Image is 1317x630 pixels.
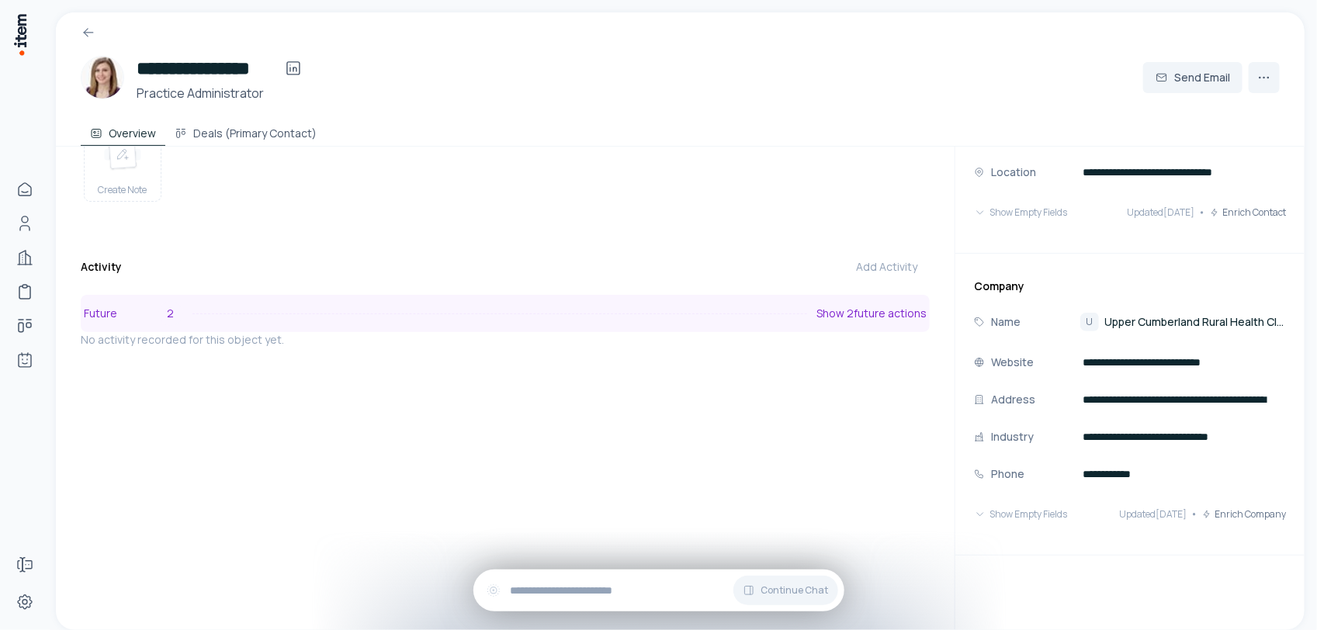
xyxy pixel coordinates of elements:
button: Overview [81,115,165,146]
button: Enrich Company [1202,499,1286,530]
button: Future2Show 2future actions [81,295,930,332]
button: Deals (Primary Contact) [165,115,326,146]
img: Item Brain Logo [12,12,28,57]
a: UUpper Cumberland Rural Health Clinic PLLC [1080,313,1286,331]
p: Industry [991,428,1034,445]
img: Brittany Collins [81,56,124,99]
p: Name [991,313,1021,331]
a: Contacts [9,208,40,239]
h3: Activity [81,259,122,275]
h3: Practice Administrator [137,84,309,102]
p: Show 2 future actions [816,306,927,321]
p: Location [991,164,1036,181]
a: Forms [9,549,40,580]
p: No activity recorded for this object yet. [81,332,930,348]
button: Show Empty Fields [974,499,1067,530]
button: Show Empty Fields [974,197,1067,228]
span: Updated [DATE] [1127,206,1194,219]
a: implementations [9,276,40,307]
a: Companies [9,242,40,273]
span: Send Email [1174,70,1230,85]
button: Send Email [1143,62,1242,93]
button: Continue Chat [733,576,838,605]
button: Add Activity [844,251,930,282]
a: deals [9,310,40,341]
p: Phone [991,466,1024,483]
span: Upper Cumberland Rural Health Clinic PLLC [1105,314,1286,330]
button: create noteCreate Note [84,124,161,202]
button: Enrich Contact [1210,197,1286,228]
p: Address [991,391,1035,408]
div: 2 [158,301,183,326]
div: U [1080,313,1099,331]
span: Updated [DATE] [1119,508,1187,521]
span: Create Note [99,184,147,196]
p: Website [991,354,1034,371]
p: Future [84,305,158,322]
button: More actions [1249,62,1280,93]
img: create note [104,137,141,171]
a: Agents [9,344,40,376]
h3: Company [974,279,1286,294]
div: Continue Chat [473,569,844,611]
a: Settings [9,587,40,618]
span: Continue Chat [761,584,829,597]
a: Home [9,174,40,205]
